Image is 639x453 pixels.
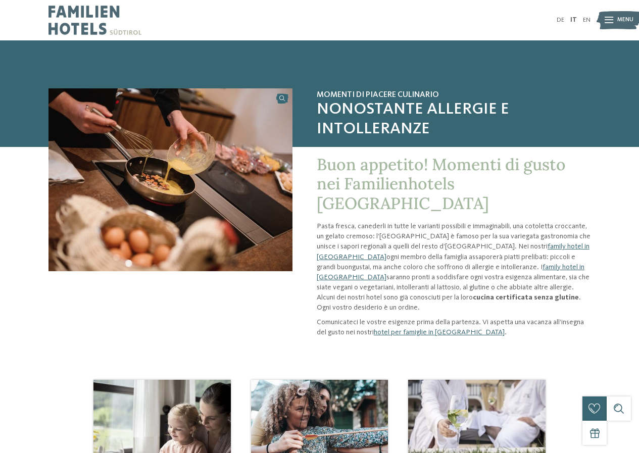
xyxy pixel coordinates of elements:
p: Pasta fresca, canederli in tutte le varianti possibili e immaginabili, una cotoletta croccante, u... [317,221,591,313]
a: EN [583,17,591,23]
a: family hotel in [GEOGRAPHIC_DATA] [317,264,584,281]
a: DE [557,17,564,23]
p: Comunicateci le vostre esigenze prima della partenza. Vi aspetta una vacanza all’insegna del gust... [317,317,591,337]
a: IT [570,17,577,23]
span: Buon appetito! Momenti di gusto nei Familienhotels [GEOGRAPHIC_DATA] [317,154,566,214]
span: nonostante allergie e intolleranze [317,100,591,139]
span: Menu [617,16,633,24]
strong: cucina certificata senza glutine [473,294,579,301]
a: hotel per famiglie in [GEOGRAPHIC_DATA] [374,329,505,336]
img: Hotel senza glutine in Alto Adige [48,88,292,271]
a: family hotel in [GEOGRAPHIC_DATA] [317,243,589,260]
span: Momenti di piacere culinario [317,90,591,100]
